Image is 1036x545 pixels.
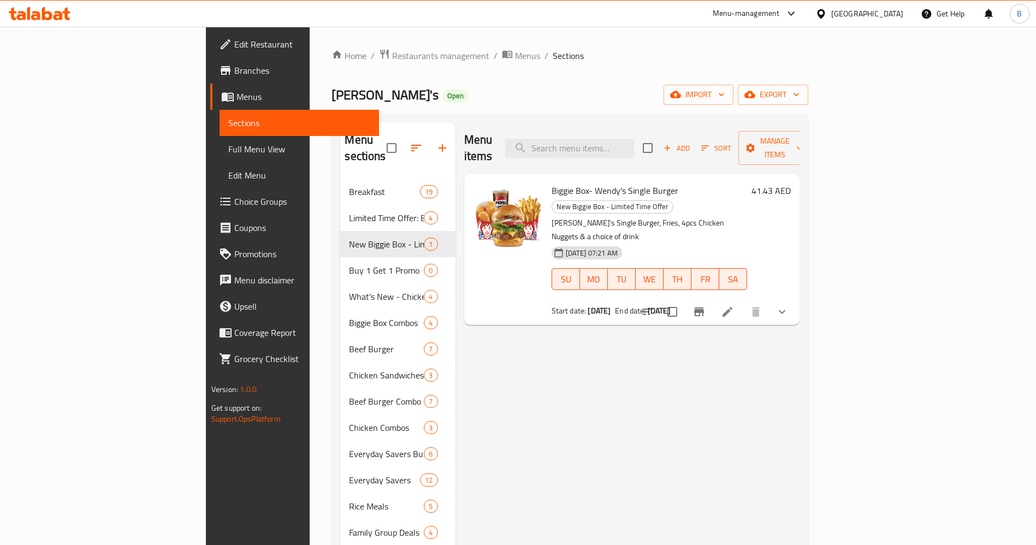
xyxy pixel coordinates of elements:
span: 4 [424,292,437,302]
span: Coupons [234,221,370,234]
span: TU [612,271,631,287]
div: items [424,447,437,460]
span: 12 [421,475,437,485]
span: FR [696,271,715,287]
span: Edit Menu [228,169,370,182]
span: Limited Time Offer: Buy One Get One Free [349,211,424,224]
b: [DATE] [588,304,611,318]
span: 19 [421,187,437,197]
span: Promotions [234,247,370,260]
div: Everyday Savers Burgers6 [340,441,455,467]
span: End date: [615,304,646,318]
div: Beef Burger Combo7 [340,388,455,414]
span: Select all sections [380,137,403,159]
span: 3 [424,423,437,433]
p: [PERSON_NAME]'s Single Burger, Fries, 4pcs Chicken Nuggets & a choice of drink [552,216,748,244]
span: Rice Meals [349,500,424,513]
a: Branches [210,57,379,84]
nav: breadcrumb [331,49,808,63]
span: Branches [234,64,370,77]
div: New Biggie Box - Limited Time Offer1 [340,231,455,257]
span: [PERSON_NAME]'s [331,82,439,107]
li: / [494,49,498,62]
button: import [664,85,733,105]
div: items [420,473,437,487]
a: Support.OpsPlatform [211,412,281,426]
span: 4 [424,213,437,223]
span: Beef Burger [349,342,424,356]
span: Select to update [661,300,684,323]
button: WE [636,268,664,290]
a: Edit Restaurant [210,31,379,57]
span: SU [557,271,576,287]
span: 1 [424,239,437,250]
span: 4 [424,528,437,538]
div: Everyday Savers Burgers [349,447,424,460]
div: New Biggie Box - Limited Time Offer [552,200,673,214]
div: Everyday Savers [349,473,420,487]
button: Branch-specific-item [686,299,712,325]
span: Biggie Box Combos [349,316,424,329]
span: Sort sections [403,135,429,161]
div: Everyday Savers12 [340,467,455,493]
a: Grocery Checklist [210,346,379,372]
span: export [747,88,800,102]
span: MO [584,271,603,287]
span: Sort items [694,140,738,157]
span: 0 [424,265,437,276]
div: items [424,395,437,408]
a: Menus [502,49,540,63]
span: 5 [424,501,437,512]
button: FR [691,268,719,290]
span: What's New - Chicken Wrap [349,290,424,303]
div: Open [443,90,468,103]
span: New Biggie Box - Limited Time Offer [349,238,424,251]
div: items [424,342,437,356]
div: items [420,185,437,198]
a: Sections [220,110,379,136]
span: 7 [424,344,437,354]
button: SU [552,268,580,290]
span: Sections [228,116,370,129]
div: Limited Time Offer: Buy One Get One Free4 [340,205,455,231]
span: Chicken Sandwiches [349,369,424,382]
span: Open [443,91,468,100]
button: SA [719,268,747,290]
h6: 41.43 AED [751,183,791,198]
div: items [424,211,437,224]
button: delete [743,299,769,325]
span: Sort [701,142,731,155]
span: Get support on: [211,401,262,415]
div: [GEOGRAPHIC_DATA] [831,8,903,20]
a: Menu disclaimer [210,267,379,293]
span: Menu disclaimer [234,274,370,287]
a: Menus [210,84,379,110]
span: Upsell [234,300,370,313]
span: Biggie Box- Wendy's Single Burger [552,182,678,199]
img: Biggie Box- Wendy's Single Burger [473,183,543,253]
div: Family Group Deals [349,526,424,539]
span: Choice Groups [234,195,370,208]
span: import [672,88,725,102]
span: Add [662,142,691,155]
li: / [544,49,548,62]
span: 3 [424,370,437,381]
div: Buy 1 Get 1 Promo0 [340,257,455,283]
a: Promotions [210,241,379,267]
div: Rice Meals5 [340,493,455,519]
span: WE [640,271,659,287]
span: Beef Burger Combo [349,395,424,408]
div: What's New - Chicken Wrap4 [340,283,455,310]
div: Buy 1 Get 1 Promo [349,264,424,277]
button: sort-choices [635,299,661,325]
span: Start date: [552,304,587,318]
button: Sort [698,140,734,157]
span: SA [724,271,743,287]
span: Add item [659,140,694,157]
button: Add section [429,135,455,161]
button: export [738,85,808,105]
